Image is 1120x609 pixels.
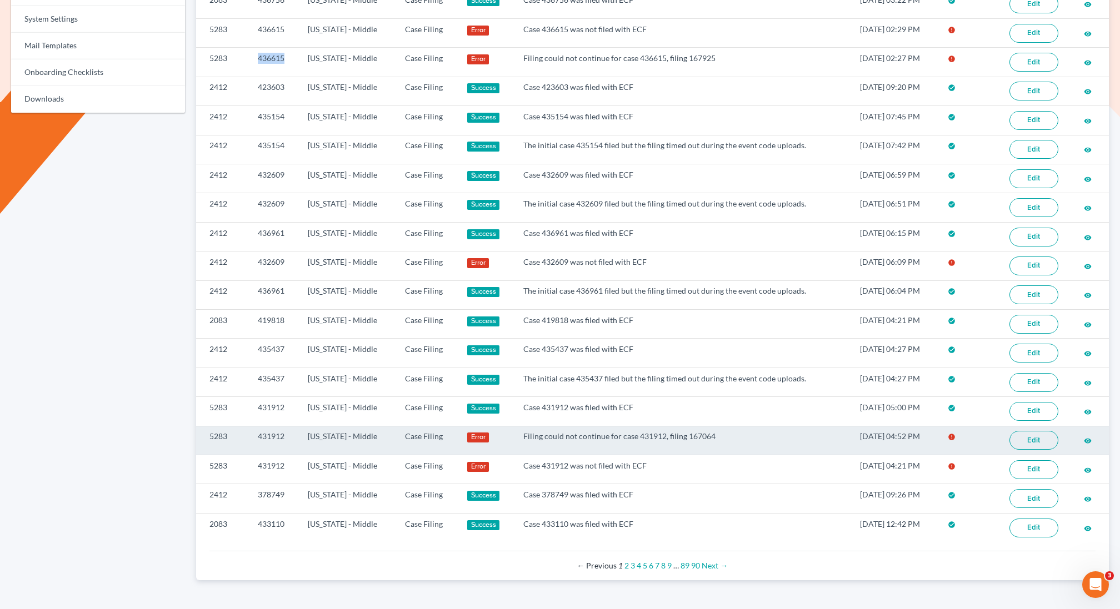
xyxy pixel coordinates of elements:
[396,193,458,222] td: Case Filing
[396,397,458,426] td: Case Filing
[467,26,489,36] div: Error
[514,310,851,339] td: Case 419818 was filed with ECF
[851,484,939,513] td: [DATE] 09:26 PM
[1009,431,1058,450] a: Edit
[196,310,249,339] td: 2083
[11,33,185,59] a: Mail Templates
[467,375,499,385] div: Success
[851,193,939,222] td: [DATE] 06:51 PM
[514,164,851,193] td: Case 432609 was filed with ECF
[948,172,956,179] i: check_circle
[514,339,851,368] td: Case 435437 was filed with ECF
[649,561,653,570] a: Page 6
[851,339,939,368] td: [DATE] 04:27 PM
[299,426,397,455] td: [US_STATE] - Middle
[1084,408,1092,416] i: visibility
[514,135,851,164] td: The initial case 435154 filed but the filing timed out during the event code uploads.
[948,433,956,441] i: error
[1084,437,1092,445] i: visibility
[1084,435,1092,445] a: visibility
[1084,175,1092,183] i: visibility
[11,6,185,33] a: System Settings
[396,455,458,484] td: Case Filing
[1009,460,1058,479] a: Edit
[249,18,299,47] td: 436615
[249,368,299,396] td: 435437
[196,397,249,426] td: 5283
[396,280,458,309] td: Case Filing
[851,397,939,426] td: [DATE] 05:00 PM
[467,287,499,297] div: Success
[249,193,299,222] td: 432609
[1084,379,1092,387] i: visibility
[1084,494,1092,503] a: visibility
[11,59,185,86] a: Onboarding Checklists
[948,462,956,470] i: error
[396,48,458,77] td: Case Filing
[299,164,397,193] td: [US_STATE] - Middle
[1082,571,1109,598] iframe: Intercom live chat
[1084,291,1092,299] i: visibility
[1009,111,1058,130] a: Edit
[948,26,956,34] i: error
[467,432,489,442] div: Error
[196,77,249,105] td: 2412
[851,77,939,105] td: [DATE] 09:20 PM
[1084,525,1092,532] i: visibility
[299,310,397,339] td: [US_STATE] - Middle
[196,280,249,309] td: 2412
[1084,261,1092,270] a: visibility
[702,561,728,570] a: Next page
[1009,519,1058,537] a: Edit
[851,106,939,135] td: [DATE] 07:45 PM
[948,404,956,412] i: check_circle
[396,484,458,513] td: Case Filing
[948,230,956,238] i: check_circle
[396,251,458,280] td: Case Filing
[1009,24,1058,43] a: Edit
[299,18,397,47] td: [US_STATE] - Middle
[467,520,499,530] div: Success
[196,48,249,77] td: 5283
[514,513,851,542] td: Case 433110 was filed with ECF
[673,561,679,570] span: …
[299,135,397,164] td: [US_STATE] - Middle
[514,397,851,426] td: Case 431912 was filed with ECF
[249,513,299,542] td: 433110
[299,251,397,280] td: [US_STATE] - Middle
[631,561,635,570] a: Page 3
[11,86,185,113] a: Downloads
[196,222,249,251] td: 2412
[1084,204,1092,212] i: visibility
[637,561,641,570] a: Page 4
[249,135,299,164] td: 435154
[249,339,299,368] td: 435437
[1084,57,1092,67] a: visibility
[691,561,700,570] a: Page 90
[196,251,249,280] td: 2412
[851,280,939,309] td: [DATE] 06:04 PM
[681,561,689,570] a: Page 89
[948,521,956,529] i: check_circle
[1009,315,1058,334] a: Edit
[514,18,851,47] td: Case 436615 was not filed with ECF
[299,106,397,135] td: [US_STATE] - Middle
[396,135,458,164] td: Case Filing
[1084,523,1092,532] a: visibility
[851,455,939,484] td: [DATE] 04:21 PM
[948,200,956,208] i: check_circle
[396,513,458,542] td: Case Filing
[514,484,851,513] td: Case 378749 was filed with ECF
[1084,146,1092,154] i: visibility
[851,48,939,77] td: [DATE] 02:27 PM
[1009,53,1058,72] a: Edit
[1009,198,1058,217] a: Edit
[1084,290,1092,299] a: visibility
[396,339,458,368] td: Case Filing
[249,48,299,77] td: 436615
[1009,489,1058,508] a: Edit
[514,222,851,251] td: Case 436961 was filed with ECF
[1084,234,1092,241] i: visibility
[1009,82,1058,100] a: Edit
[514,280,851,309] td: The initial case 436961 filed but the filing timed out during the event code uploads.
